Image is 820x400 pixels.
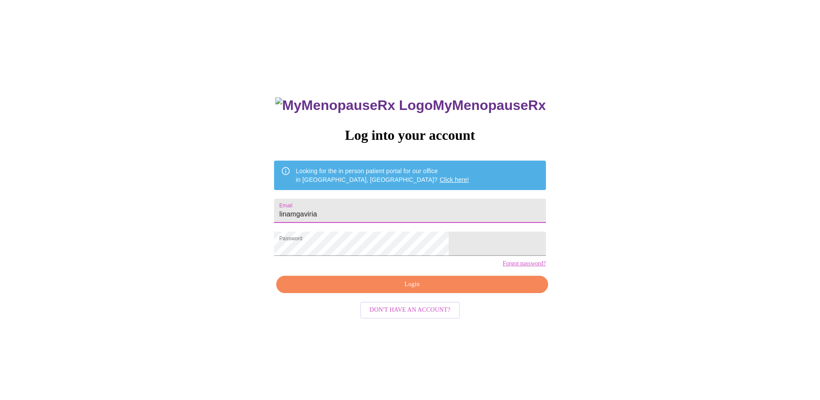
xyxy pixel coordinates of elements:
[296,163,469,187] div: Looking for the in person patient portal for our office in [GEOGRAPHIC_DATA], [GEOGRAPHIC_DATA]?
[274,127,546,143] h3: Log into your account
[276,276,548,294] button: Login
[275,97,433,113] img: MyMenopauseRx Logo
[360,302,460,319] button: Don't have an account?
[275,97,546,113] h3: MyMenopauseRx
[503,260,546,267] a: Forgot password?
[370,305,450,316] span: Don't have an account?
[286,279,538,290] span: Login
[440,176,469,183] a: Click here!
[358,306,462,313] a: Don't have an account?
